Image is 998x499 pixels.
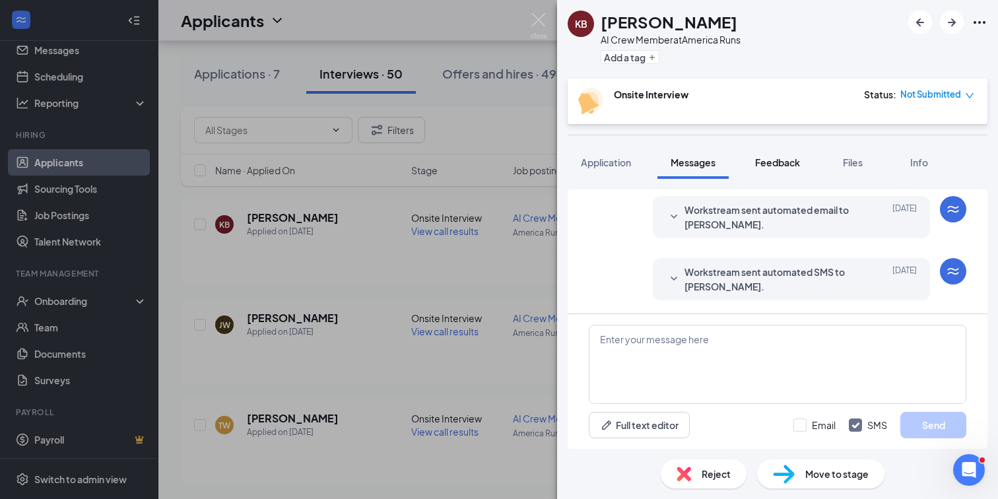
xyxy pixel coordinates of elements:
[908,11,932,34] button: ArrowLeftNew
[755,156,800,168] span: Feedback
[940,11,964,34] button: ArrowRight
[601,50,659,64] button: PlusAdd a tag
[648,53,656,61] svg: Plus
[805,467,869,481] span: Move to stage
[600,418,613,432] svg: Pen
[910,156,928,168] span: Info
[581,156,631,168] span: Application
[843,156,863,168] span: Files
[601,11,737,33] h1: [PERSON_NAME]
[666,271,682,287] svg: SmallChevronDown
[614,88,688,100] b: Onsite Interview
[912,15,928,30] svg: ArrowLeftNew
[671,156,715,168] span: Messages
[900,412,966,438] button: Send
[945,263,961,279] svg: WorkstreamLogo
[900,88,961,101] span: Not Submitted
[684,265,857,294] span: Workstream sent automated SMS to [PERSON_NAME].
[892,265,917,294] span: [DATE]
[953,454,985,486] iframe: Intercom live chat
[601,33,741,46] div: AI Crew Member at America Runs
[684,203,857,232] span: Workstream sent automated email to [PERSON_NAME].
[575,17,587,30] div: KB
[972,15,987,30] svg: Ellipses
[589,412,690,438] button: Full text editorPen
[864,88,896,101] div: Status :
[666,209,682,225] svg: SmallChevronDown
[945,201,961,217] svg: WorkstreamLogo
[944,15,960,30] svg: ArrowRight
[965,91,974,100] span: down
[702,467,731,481] span: Reject
[892,203,917,232] span: [DATE]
